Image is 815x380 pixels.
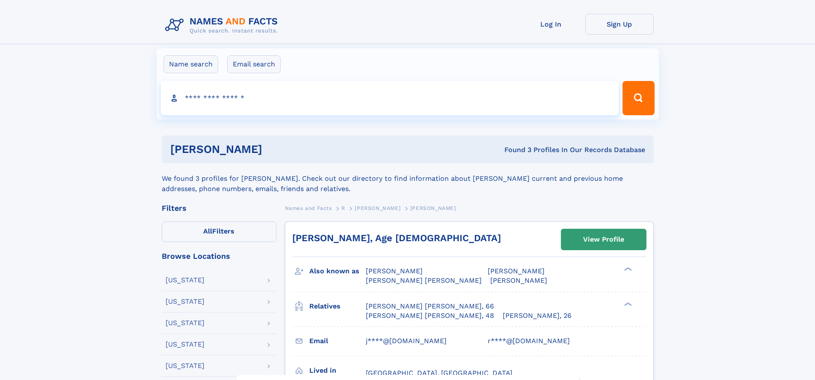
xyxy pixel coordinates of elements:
[341,203,345,213] a: R
[309,334,366,348] h3: Email
[163,55,218,73] label: Name search
[366,369,513,377] span: [GEOGRAPHIC_DATA], [GEOGRAPHIC_DATA]
[366,267,423,275] span: [PERSON_NAME]
[292,233,501,243] a: [PERSON_NAME], Age [DEMOGRAPHIC_DATA]
[410,205,456,211] span: [PERSON_NAME]
[170,144,383,155] h1: [PERSON_NAME]
[355,203,400,213] a: [PERSON_NAME]
[166,320,204,326] div: [US_STATE]
[203,227,212,235] span: All
[366,302,494,311] a: [PERSON_NAME] [PERSON_NAME], 66
[309,264,366,278] h3: Also known as
[285,203,332,213] a: Names and Facts
[517,14,585,35] a: Log In
[490,276,547,284] span: [PERSON_NAME]
[622,301,632,307] div: ❯
[355,205,400,211] span: [PERSON_NAME]
[309,299,366,314] h3: Relatives
[503,311,572,320] a: [PERSON_NAME], 26
[162,14,285,37] img: Logo Names and Facts
[162,252,276,260] div: Browse Locations
[166,341,204,348] div: [US_STATE]
[166,362,204,369] div: [US_STATE]
[161,81,619,115] input: search input
[561,229,646,250] a: View Profile
[227,55,281,73] label: Email search
[583,230,624,249] div: View Profile
[162,163,654,194] div: We found 3 profiles for [PERSON_NAME]. Check out our directory to find information about [PERSON_...
[366,276,482,284] span: [PERSON_NAME] [PERSON_NAME]
[162,221,276,242] label: Filters
[341,205,345,211] span: R
[309,363,366,378] h3: Lived in
[383,145,645,155] div: Found 3 Profiles In Our Records Database
[166,298,204,305] div: [US_STATE]
[488,267,545,275] span: [PERSON_NAME]
[162,204,276,212] div: Filters
[622,81,654,115] button: Search Button
[585,14,654,35] a: Sign Up
[166,277,204,284] div: [US_STATE]
[366,311,494,320] a: [PERSON_NAME] [PERSON_NAME], 48
[622,266,632,272] div: ❯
